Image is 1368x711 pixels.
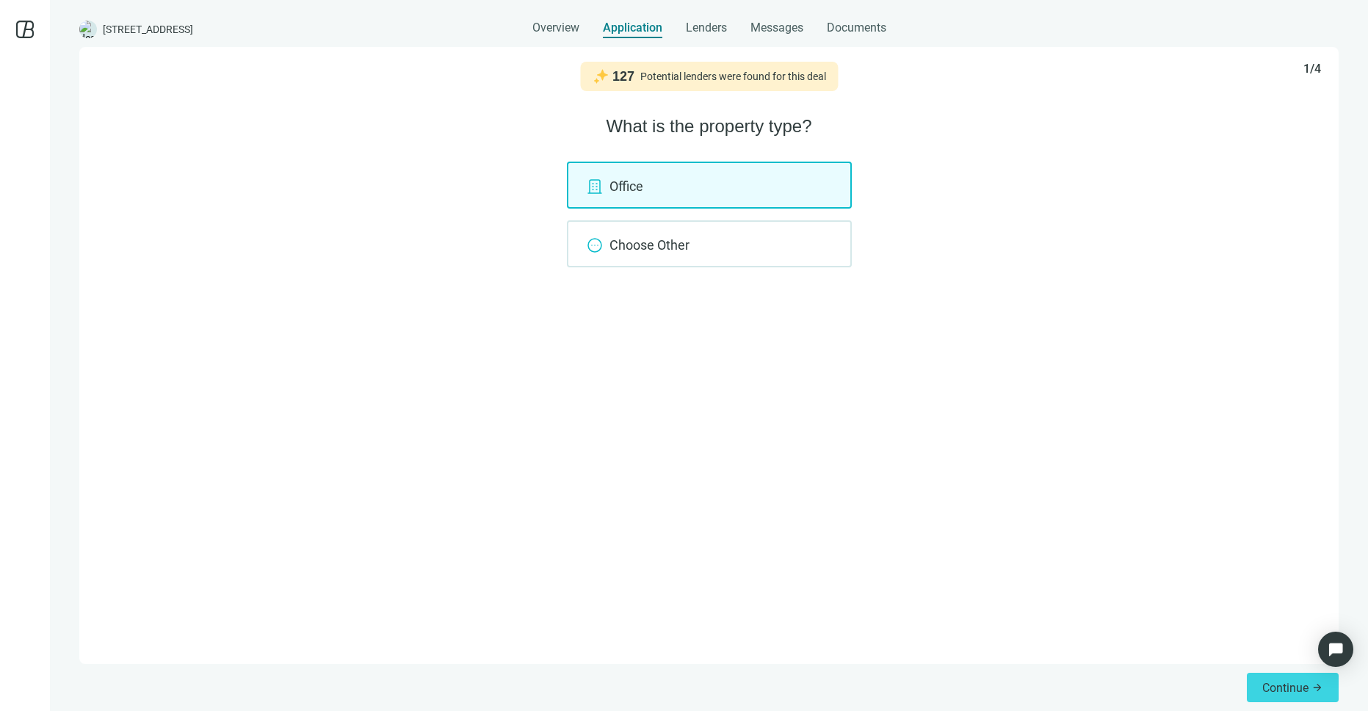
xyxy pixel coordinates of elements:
[1318,632,1353,667] div: Open Intercom Messenger
[79,21,97,38] img: deal-logo
[97,115,1321,138] h2: What is the property type?
[103,22,193,37] span: [STREET_ADDRESS]
[612,68,634,85] span: 127
[686,21,727,35] span: Lenders
[1311,682,1323,693] span: arrow_forward
[640,71,826,82] div: Potential lenders were found for this deal
[750,21,803,35] span: Messages
[603,21,662,35] span: Application
[567,220,852,267] div: Choose Other
[532,21,579,35] span: Overview
[1262,681,1309,695] span: Continue
[1247,673,1339,702] button: Continuearrow_forward
[827,21,886,35] span: Documents
[567,162,852,209] div: Office
[1303,62,1321,76] span: 1/4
